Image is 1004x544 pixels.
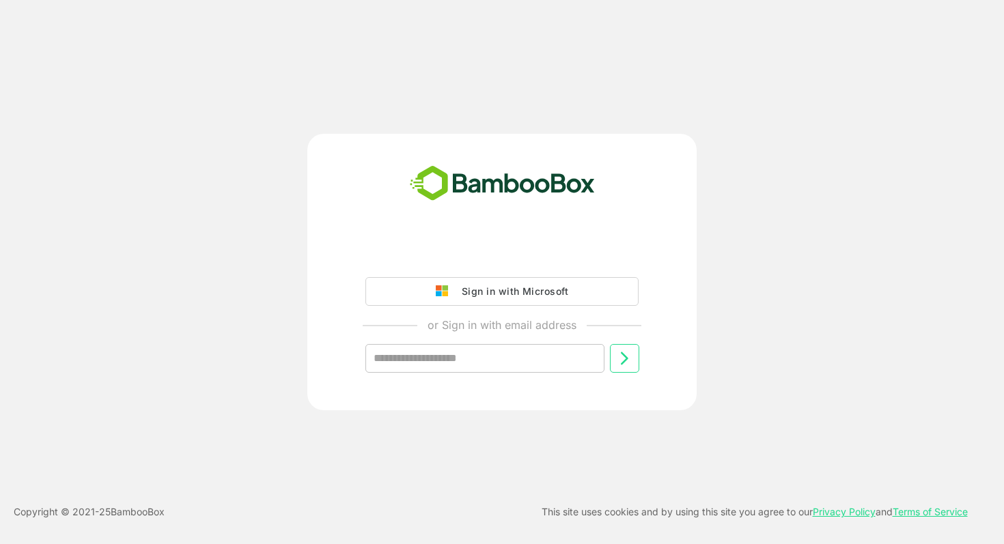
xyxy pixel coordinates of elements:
[365,277,639,306] button: Sign in with Microsoft
[436,285,455,298] img: google
[428,317,576,333] p: or Sign in with email address
[542,504,968,520] p: This site uses cookies and by using this site you agree to our and
[813,506,876,517] a: Privacy Policy
[893,506,968,517] a: Terms of Service
[455,283,568,300] div: Sign in with Microsoft
[402,161,602,206] img: bamboobox
[14,504,165,520] p: Copyright © 2021- 25 BambooBox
